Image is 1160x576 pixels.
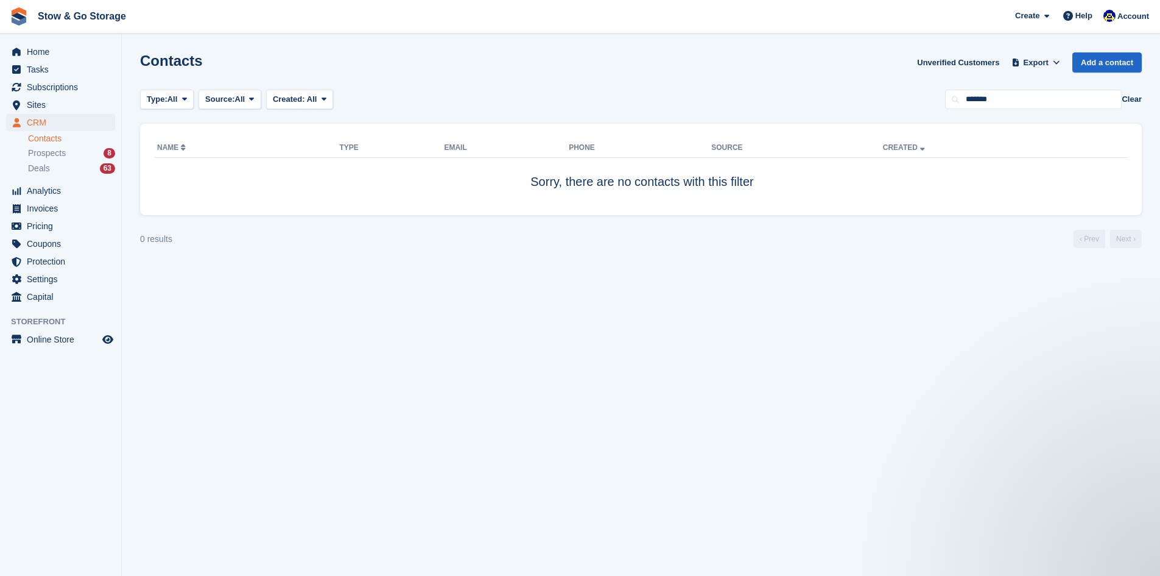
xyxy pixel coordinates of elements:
nav: Page [1071,230,1144,248]
span: Home [27,43,100,60]
a: menu [6,331,115,348]
span: Type: [147,93,167,105]
span: Capital [27,288,100,305]
span: Subscriptions [27,79,100,96]
a: Stow & Go Storage [33,6,131,26]
a: Name [157,143,188,152]
button: Created: All [266,90,333,110]
div: 8 [104,148,115,158]
button: Source: All [199,90,261,110]
a: menu [6,218,115,235]
img: Rob Good-Stephenson [1103,10,1116,22]
span: Deals [28,163,50,174]
span: Protection [27,253,100,270]
th: Phone [569,138,711,158]
button: Type: All [140,90,194,110]
a: menu [6,235,115,252]
span: Pricing [27,218,100,235]
a: menu [6,182,115,199]
span: All [307,94,317,104]
span: Online Store [27,331,100,348]
th: Source [711,138,883,158]
a: menu [6,96,115,113]
h1: Contacts [140,52,203,69]
a: menu [6,79,115,96]
span: Account [1117,10,1149,23]
button: Clear [1122,93,1142,105]
a: menu [6,61,115,78]
span: Invoices [27,200,100,217]
a: menu [6,271,115,288]
a: menu [6,253,115,270]
button: Export [1009,52,1063,73]
span: Sites [27,96,100,113]
span: Help [1075,10,1092,22]
a: Prospects 8 [28,147,115,160]
a: menu [6,114,115,131]
th: Type [340,138,445,158]
span: Settings [27,271,100,288]
span: Tasks [27,61,100,78]
a: Unverified Customers [912,52,1004,73]
a: Add a contact [1072,52,1142,73]
div: 0 results [140,233,172,246]
a: menu [6,43,115,60]
span: All [167,93,178,105]
a: menu [6,288,115,305]
span: Source: [205,93,234,105]
a: menu [6,200,115,217]
span: Sorry, there are no contacts with this filter [530,175,753,188]
span: CRM [27,114,100,131]
a: Deals 63 [28,162,115,175]
a: Next [1110,230,1142,248]
a: Preview store [100,332,115,347]
a: Contacts [28,133,115,144]
span: All [235,93,245,105]
span: Prospects [28,148,66,159]
span: Create [1015,10,1039,22]
span: Coupons [27,235,100,252]
span: Export [1024,57,1049,69]
a: Previous [1074,230,1105,248]
img: stora-icon-8386f47178a22dfd0bd8f6a31ec36ba5ce8667c1dd55bd0f319d3a0aa187defe.svg [10,7,28,26]
th: Email [444,138,569,158]
div: 63 [100,163,115,174]
a: Created [883,143,927,152]
span: Created: [273,94,305,104]
span: Analytics [27,182,100,199]
span: Storefront [11,316,121,328]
